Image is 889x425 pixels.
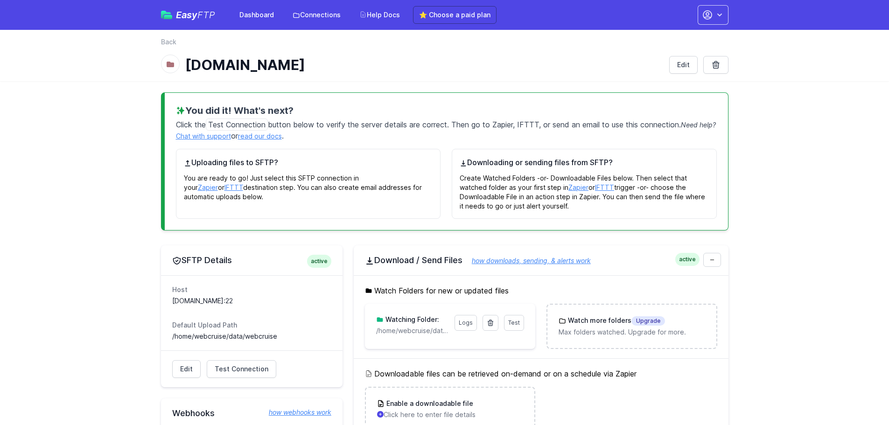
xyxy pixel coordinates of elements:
h2: SFTP Details [172,255,331,266]
h2: Webhooks [172,408,331,419]
a: ⭐ Choose a paid plan [413,6,497,24]
h4: Uploading files to SFTP? [184,157,433,168]
p: /home/webcruise/data/webcruise [376,326,449,335]
a: Back [161,37,176,47]
span: Test Connection [215,364,268,374]
span: Test Connection [206,118,268,131]
a: Logs [455,315,477,331]
h5: Watch Folders for new or updated files [365,285,717,296]
a: IFTTT [595,183,614,191]
a: Chat with support [176,132,231,140]
img: easyftp_logo.png [161,11,172,19]
a: Zapier [198,183,218,191]
a: Zapier [568,183,588,191]
a: Watch more foldersUpgrade Max folders watched. Upgrade for more. [547,305,716,348]
span: FTP [197,9,215,21]
h1: [DOMAIN_NAME] [185,56,662,73]
span: active [675,253,700,266]
span: Need help? [681,121,716,129]
a: how downloads, sending, & alerts work [462,257,591,265]
p: You are ready to go! Just select this SFTP connection in your or destination step. You can also c... [184,168,433,202]
a: Edit [172,360,201,378]
h3: You did it! What's next? [176,104,717,117]
a: Edit [669,56,698,74]
dd: [DOMAIN_NAME]:22 [172,296,331,306]
p: Click the button below to verify the server details are correct. Then go to Zapier, IFTTT, or sen... [176,117,717,141]
a: Connections [287,7,346,23]
h3: Enable a downloadable file [385,399,473,408]
a: IFTTT [224,183,243,191]
dt: Host [172,285,331,294]
a: Test [504,315,524,331]
p: Click here to enter file details [377,410,523,419]
nav: Breadcrumb [161,37,728,52]
p: Create Watched Folders -or- Downloadable Files below. Then select that watched folder as your fir... [460,168,709,211]
a: how webhooks work [259,408,331,417]
p: Max folders watched. Upgrade for more. [559,327,705,337]
h5: Downloadable files can be retrieved on-demand or on a schedule via Zapier [365,368,717,379]
h2: Download / Send Files [365,255,717,266]
a: Dashboard [234,7,280,23]
h4: Downloading or sending files from SFTP? [460,157,709,168]
span: active [307,255,331,268]
h3: Watching Folder: [384,315,439,324]
span: Test [508,319,520,326]
dd: /home/webcruise/data/webcruise [172,332,331,341]
dt: Default Upload Path [172,320,331,330]
a: Test Connection [207,360,276,378]
a: EasyFTP [161,10,215,20]
span: Upgrade [631,316,665,326]
span: Easy [176,10,215,20]
h3: Watch more folders [566,316,665,326]
a: Help Docs [354,7,406,23]
a: read our docs [238,132,282,140]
